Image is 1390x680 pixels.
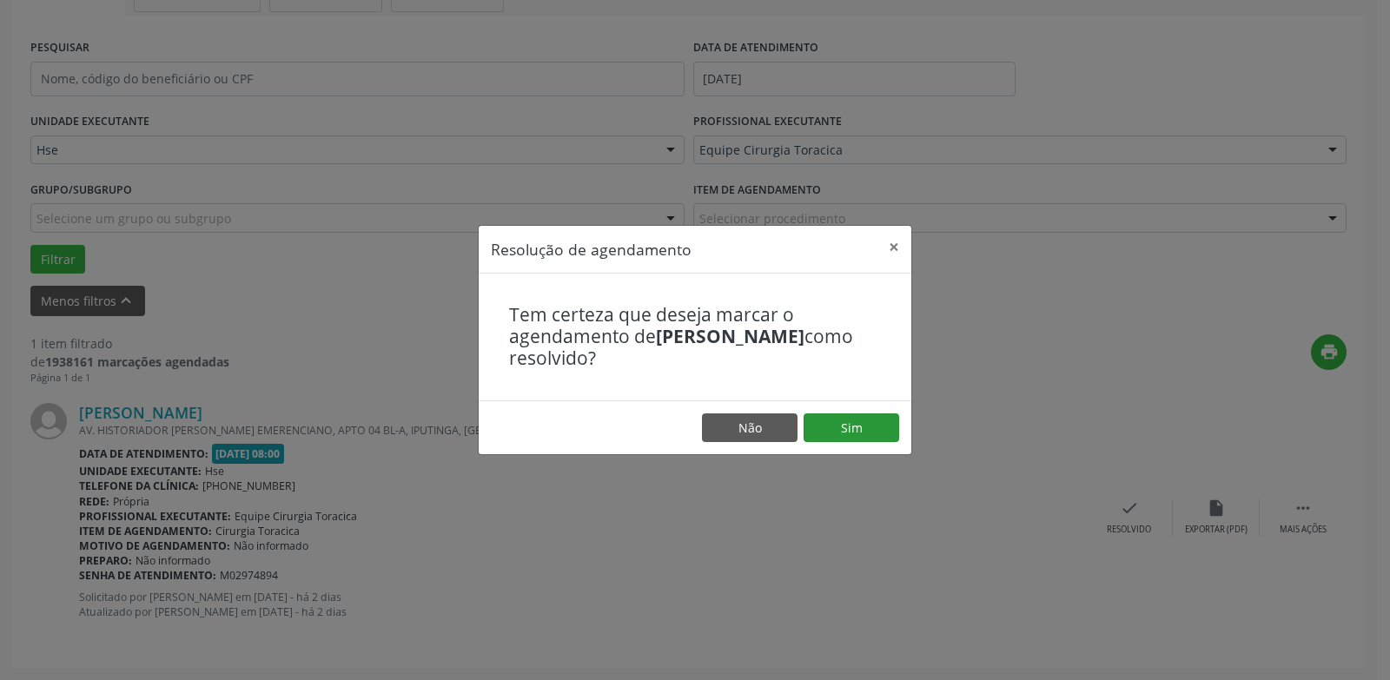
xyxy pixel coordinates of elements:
button: Close [877,226,911,268]
button: Não [702,413,798,443]
button: Sim [804,413,899,443]
h4: Tem certeza que deseja marcar o agendamento de como resolvido? [509,304,881,370]
h5: Resolução de agendamento [491,238,692,261]
b: [PERSON_NAME] [656,324,804,348]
